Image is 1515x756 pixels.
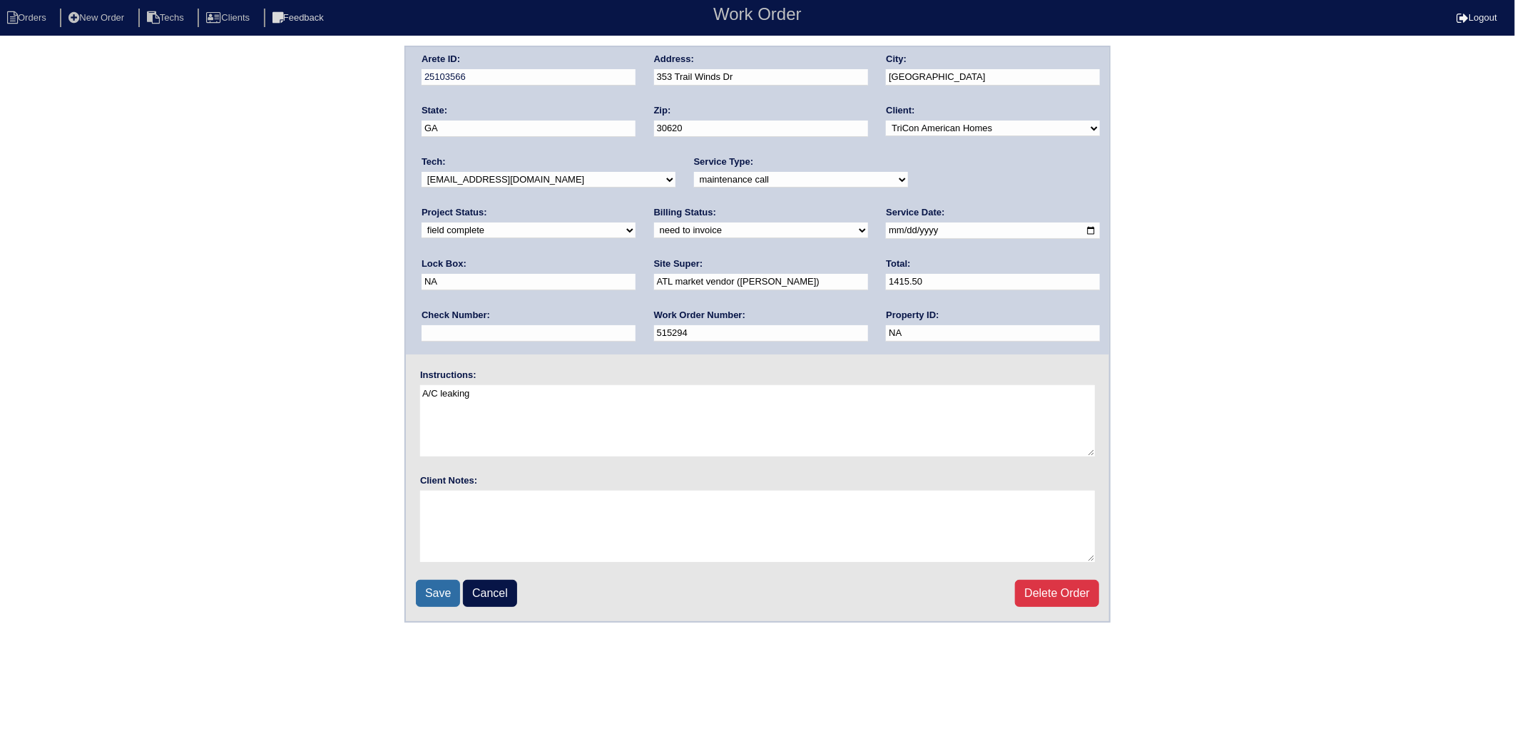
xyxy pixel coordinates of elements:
li: New Order [60,9,136,28]
label: Service Date: [886,206,944,219]
label: Lock Box: [422,257,466,270]
label: Arete ID: [422,53,460,66]
label: Total: [886,257,910,270]
label: Tech: [422,155,446,168]
label: Site Super: [654,257,703,270]
li: Feedback [264,9,335,28]
label: Zip: [654,104,671,117]
a: Delete Order [1015,580,1099,607]
textarea: A/C leaking [420,385,1095,456]
label: Service Type: [694,155,754,168]
li: Techs [138,9,195,28]
a: New Order [60,12,136,23]
label: Work Order Number: [654,309,745,322]
label: State: [422,104,447,117]
li: Clients [198,9,261,28]
label: Client: [886,104,914,117]
input: Enter a location [654,69,868,86]
label: Instructions: [420,369,476,382]
a: Cancel [463,580,517,607]
a: Clients [198,12,261,23]
label: Address: [654,53,694,66]
label: Billing Status: [654,206,716,219]
label: Client Notes: [420,474,477,487]
a: Techs [138,12,195,23]
input: Save [416,580,460,607]
label: Check Number: [422,309,490,322]
label: Property ID: [886,309,939,322]
label: City: [886,53,907,66]
a: Logout [1457,12,1497,23]
label: Project Status: [422,206,487,219]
